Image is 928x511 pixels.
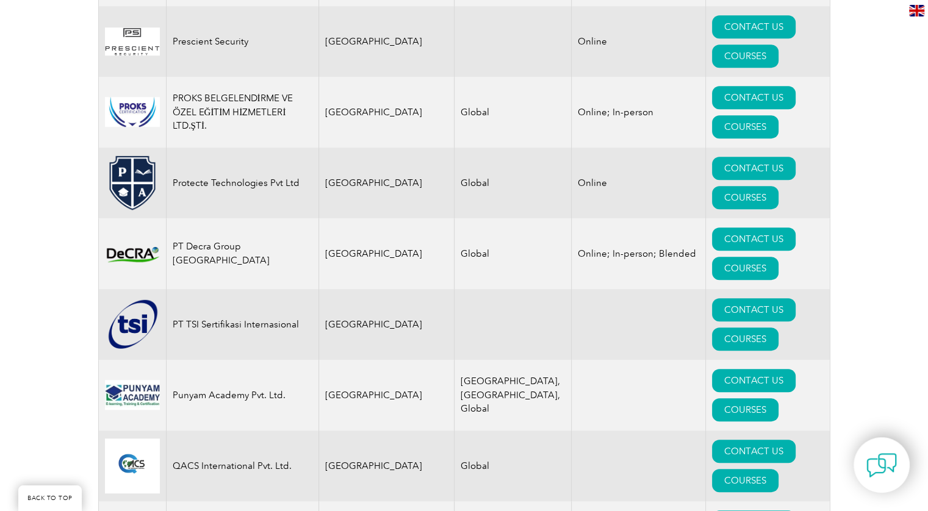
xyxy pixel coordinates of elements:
[105,97,160,127] img: 7fe69a6b-c8e3-ea11-a813-000d3a79722d-logo.jpg
[712,398,779,421] a: COURSES
[455,431,572,501] td: Global
[318,77,455,148] td: [GEOGRAPHIC_DATA]
[166,148,318,218] td: Protecte Technologies Pvt Ltd
[572,218,706,289] td: Online; In-person; Blended
[166,360,318,431] td: Punyam Academy Pvt. Ltd.
[18,485,82,511] a: BACK TO TOP
[318,289,455,360] td: [GEOGRAPHIC_DATA]
[712,257,779,280] a: COURSES
[712,227,796,251] a: CONTACT US
[455,360,572,431] td: [GEOGRAPHIC_DATA], [GEOGRAPHIC_DATA], Global
[166,431,318,501] td: QACS International Pvt. Ltd.
[712,469,779,492] a: COURSES
[166,218,318,289] td: PT Decra Group [GEOGRAPHIC_DATA]
[318,218,455,289] td: [GEOGRAPHIC_DATA]
[105,380,160,410] img: f556cbbb-8793-ea11-a812-000d3a79722d-logo.jpg
[712,440,796,463] a: CONTACT US
[712,115,779,138] a: COURSES
[455,148,572,218] td: Global
[572,148,706,218] td: Online
[105,155,160,210] img: cda1a11f-79ac-ef11-b8e8-000d3acc3d9c-logo.png
[318,148,455,218] td: [GEOGRAPHIC_DATA]
[105,296,160,352] img: dc893a2c-6891-ef11-8a6a-00224893fac3-logo.png
[166,289,318,360] td: PT TSI Sertifikasi Internasional
[105,27,160,55] img: 0d9bf4a2-33ae-ec11-983f-002248d39118-logo.png
[712,15,796,38] a: CONTACT US
[166,77,318,148] td: PROKS BELGELENDİRME VE ÖZEL EĞİTİM HİZMETLERİ LTD.ŞTİ.
[572,77,706,148] td: Online; In-person
[712,327,779,351] a: COURSES
[712,86,796,109] a: CONTACT US
[105,245,160,263] img: dcca696d-bf61-ee11-8def-000d3ae1a86f-logo.png
[712,298,796,321] a: CONTACT US
[712,45,779,68] a: COURSES
[318,431,455,501] td: [GEOGRAPHIC_DATA]
[712,157,796,180] a: CONTACT US
[105,438,160,493] img: dab4f91b-8493-ec11-b400-00224818189b-logo.jpg
[712,186,779,209] a: COURSES
[318,360,455,431] td: [GEOGRAPHIC_DATA]
[909,5,924,16] img: en
[572,6,706,77] td: Online
[712,369,796,392] a: CONTACT US
[455,218,572,289] td: Global
[455,77,572,148] td: Global
[166,6,318,77] td: Prescient Security
[318,6,455,77] td: [GEOGRAPHIC_DATA]
[866,450,897,481] img: contact-chat.png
